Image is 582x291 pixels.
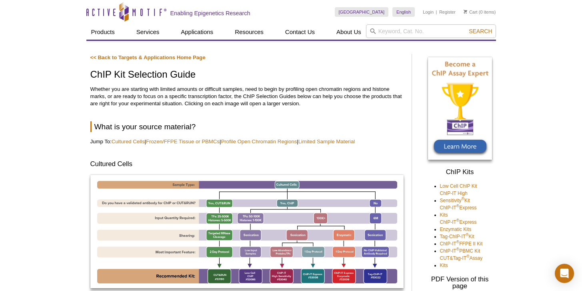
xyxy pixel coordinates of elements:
[555,264,574,283] div: Open Intercom Messenger
[440,204,485,219] a: ChIP-IT®Express Kits
[146,138,220,144] a: Frozen/FFPE Tissue or PBMCs
[332,24,366,40] a: About Us
[86,24,120,40] a: Products
[440,219,485,233] a: ChIP-IT®Express Enzymatic Kits
[428,276,492,290] h3: PDF Version of this page
[436,7,437,17] li: |
[466,254,469,259] sup: ®
[366,24,496,38] input: Keyword, Cat. No.
[280,24,320,40] a: Contact Us
[335,7,389,17] a: [GEOGRAPHIC_DATA]
[90,138,404,145] p: Jump To: | | |
[469,28,492,34] span: Search
[90,175,404,288] img: ChIP Kits Guide 1
[132,24,164,40] a: Services
[90,69,404,81] h1: ChIP Kit Selection Guide
[456,240,459,244] sup: ®
[90,86,404,107] p: Whether you are starting with limited amounts or difficult samples, need to begin by profiling op...
[456,247,459,251] sup: ®
[440,240,483,247] a: ChIP-IT®FFPE II Kit
[170,10,250,17] h2: Enabling Epigenetics Research
[428,57,492,158] img: Become a ChIP Assay Expert
[423,9,434,15] a: Login
[464,9,478,15] a: Cart
[221,138,297,144] a: Profile Open Chromatin Regions
[428,168,492,177] h3: ChIP Kits
[230,24,268,40] a: Resources
[466,233,468,237] sup: ®
[90,54,206,60] a: << Back to Targets & Applications Home Page
[464,7,496,17] li: (0 items)
[439,9,456,15] a: Register
[466,28,494,35] button: Search
[392,7,415,17] a: English
[456,204,459,208] sup: ®
[90,121,404,132] h2: What is your source material?
[462,197,464,201] sup: ®
[464,10,467,14] img: Your Cart
[440,247,480,255] a: ChIP-IT®PBMC Kit
[90,159,404,169] h3: Cultured Cells
[456,218,459,223] sup: ®
[440,255,485,269] a: CUT&Tag-IT®Assay Kits
[440,233,474,240] a: Tag-ChIP-IT®Kit
[440,183,477,190] a: Low Cell ChIP Kit
[90,175,404,290] a: Click for larger image
[298,138,355,144] a: Limited Sample Material​
[176,24,218,40] a: Applications
[112,138,145,144] a: Cultured Cells
[440,190,485,204] a: ChIP-IT High Sensitivity®Kit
